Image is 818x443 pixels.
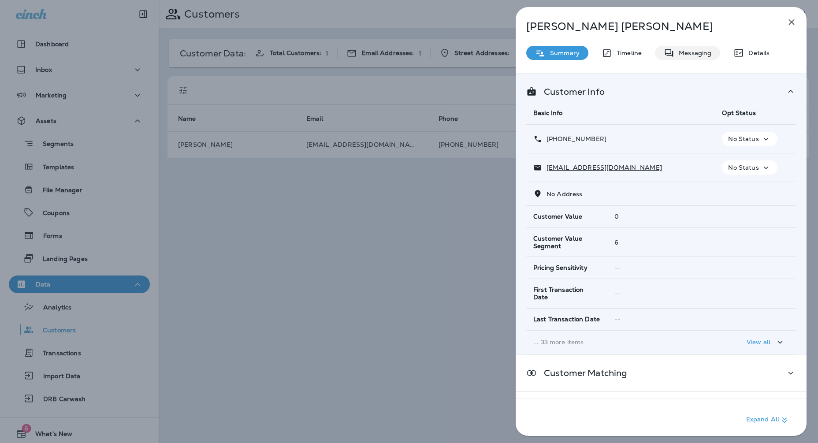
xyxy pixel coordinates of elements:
[743,412,793,428] button: Expand All
[614,238,618,246] span: 6
[533,235,600,250] span: Customer Value Segment
[722,132,777,146] button: No Status
[542,190,582,197] p: No Address
[533,213,582,220] span: Customer Value
[533,339,708,346] p: ... 33 more items
[722,109,755,117] span: Opt Status
[743,334,789,350] button: View all
[614,290,621,298] span: --
[747,339,770,346] p: View all
[533,109,562,117] span: Basic Info
[728,164,759,171] p: No Status
[533,264,587,272] span: Pricing Sensitivity
[722,160,777,175] button: No Status
[614,212,619,220] span: 0
[526,20,767,33] p: [PERSON_NAME] [PERSON_NAME]
[674,49,711,56] p: Messaging
[542,164,662,171] p: [EMAIL_ADDRESS][DOMAIN_NAME]
[537,88,605,95] p: Customer Info
[744,49,770,56] p: Details
[746,415,790,425] p: Expand All
[614,264,621,272] span: --
[537,369,627,376] p: Customer Matching
[612,49,642,56] p: Timeline
[614,315,621,323] span: --
[546,49,580,56] p: Summary
[728,135,759,142] p: No Status
[533,316,600,323] span: Last Transaction Date
[542,135,606,142] p: [PHONE_NUMBER]
[533,286,600,301] span: First Transaction Date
